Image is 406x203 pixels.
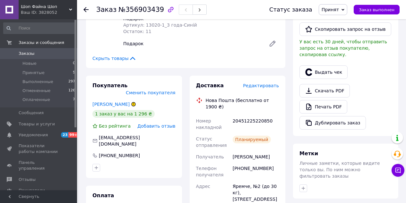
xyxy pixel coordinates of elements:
span: Адрес [196,184,210,189]
span: Выполненные [22,79,53,85]
span: Без рейтинга [99,123,131,129]
div: [PHONE_NUMBER] [231,163,280,181]
div: [PHONE_NUMBER] [98,152,141,159]
span: 126 [68,88,75,94]
span: 297 [68,79,75,85]
button: Скопировать запрос на отзыв [299,22,391,36]
span: У вас есть 30 дней, чтобы отправить запрос на отзыв покупателю, скопировав ссылку. [299,39,387,57]
div: 20451225220850 [231,115,280,133]
span: Артикул: 13020-1_3 года-Синій [123,22,197,28]
a: Редактировать [266,37,279,50]
span: Заказ выполнен [359,7,394,12]
a: [PERSON_NAME] [92,102,130,107]
a: Печать PDF [299,100,347,114]
span: Оплаченные [22,97,50,103]
span: Редактировать [243,83,279,88]
span: Шоп Файна Шоп [21,4,69,10]
span: 0 [73,61,75,66]
span: 5 [73,70,75,76]
span: Отзывы [19,177,36,182]
span: №356903439 [118,6,164,13]
span: Принятые [22,70,45,76]
span: Заказы и сообщения [19,40,64,46]
div: Статус заказа [269,6,312,13]
a: Скачать PDF [299,84,350,97]
span: Сообщения [19,110,44,116]
span: Панель управления [19,160,59,171]
span: Показатели работы компании [19,143,59,155]
span: 23 [61,132,68,138]
span: Телефон получателя [196,166,224,177]
span: Получатель [196,154,224,159]
span: Покупатели [19,188,45,193]
div: Нова Пошта (бесплатно от 1900 ₴) [204,97,281,110]
button: Дублировать заказ [299,116,366,130]
span: Скрыть товары [92,55,136,62]
span: Номер накладной [196,118,222,130]
span: Сменить покупателя [126,90,175,95]
span: Статус отправления [196,136,227,148]
span: Личные заметки, которые видите только вы. По ним можно фильтровать заказы [299,161,380,179]
span: Уведомления [19,132,48,138]
div: [PERSON_NAME] [231,151,280,163]
button: Выдать чек [299,65,348,79]
span: Покупатель [92,82,127,89]
span: 7 [73,97,75,103]
span: Добавить отзыв [137,123,175,129]
span: Заказ [96,6,117,13]
input: Поиск [3,22,76,34]
span: [EMAIL_ADDRESS][DOMAIN_NAME] [99,135,140,147]
span: Принят [322,7,339,12]
div: Планируемый [233,136,271,143]
div: Вернуться назад [83,6,89,13]
span: Доставка [196,82,224,89]
span: 99+ [68,132,79,138]
div: Подарок [121,39,263,48]
span: Заказы [19,51,34,56]
span: Метки [299,150,318,156]
button: Заказ выполнен [354,5,400,14]
span: Новые [22,61,37,66]
span: Товары и услуги [19,121,55,127]
div: 1 заказ у вас на 1 296 ₴ [92,110,155,118]
span: Остаток: 11 [123,29,151,34]
button: Чат с покупателем [392,164,404,177]
span: Оплата [92,192,114,199]
span: Отмененные [22,88,50,94]
div: Ваш ID: 3828052 [21,10,77,15]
